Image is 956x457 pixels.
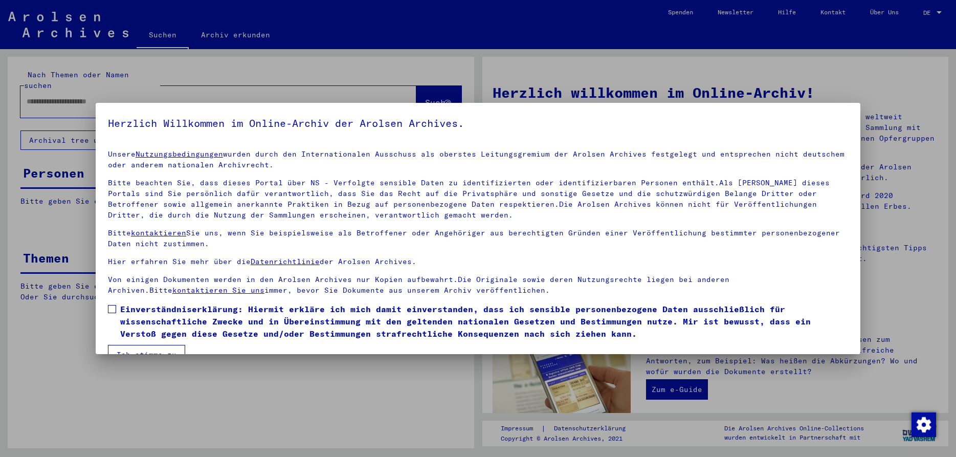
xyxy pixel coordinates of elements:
a: Datenrichtlinie [251,257,320,266]
p: Von einigen Dokumenten werden in den Arolsen Archives nur Kopien aufbewahrt.Die Originale sowie d... [108,274,848,296]
div: Zustimmung ändern [911,412,936,437]
span: Einverständniserklärung: Hiermit erkläre ich mich damit einverstanden, dass ich sensible personen... [120,303,848,340]
p: Bitte Sie uns, wenn Sie beispielsweise als Betroffener oder Angehöriger aus berechtigten Gründen ... [108,228,848,249]
p: Bitte beachten Sie, dass dieses Portal über NS - Verfolgte sensible Daten zu identifizierten oder... [108,178,848,221]
h5: Herzlich Willkommen im Online-Archiv der Arolsen Archives. [108,115,848,132]
p: Unsere wurden durch den Internationalen Ausschuss als oberstes Leitungsgremium der Arolsen Archiv... [108,149,848,170]
img: Zustimmung ändern [911,412,936,437]
a: Nutzungsbedingungen [136,149,223,159]
a: kontaktieren Sie uns [172,286,264,295]
button: Ich stimme zu [108,345,185,364]
p: Hier erfahren Sie mehr über die der Arolsen Archives. [108,256,848,267]
a: kontaktieren [131,228,186,237]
